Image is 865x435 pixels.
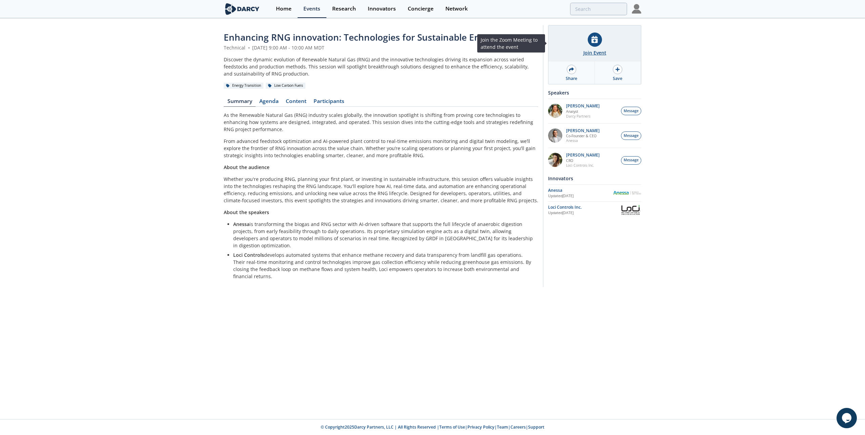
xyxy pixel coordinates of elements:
[408,6,434,12] div: Concierge
[548,172,641,184] div: Innovators
[620,204,641,216] img: Loci Controls Inc.
[182,424,683,430] p: © Copyright 2025 Darcy Partners, LLC | All Rights Reserved | | | | |
[621,131,641,140] button: Message
[233,221,249,227] strong: Anessa
[548,87,641,99] div: Speakers
[224,175,538,204] p: Whether you're producing RNG, planning your first plant, or investing in sustainable infrastructu...
[224,99,256,107] a: Summary
[632,4,641,14] img: Profile
[332,6,356,12] div: Research
[566,153,600,158] p: [PERSON_NAME]
[224,83,263,89] div: Energy Transition
[624,108,639,114] span: Message
[467,424,495,430] a: Privacy Policy
[224,44,538,51] div: Technical [DATE] 9:00 AM - 10:00 AM MDT
[548,187,613,193] div: Anessa
[310,99,348,107] a: Participants
[224,31,499,43] span: Enhancing RNG innovation: Technologies for Sustainable Energy
[566,114,600,119] p: Darcy Partners
[548,104,562,118] img: fddc0511-1997-4ded-88a0-30228072d75f
[510,424,526,430] a: Careers
[528,424,544,430] a: Support
[566,104,600,108] p: [PERSON_NAME]
[548,187,641,199] a: Anessa Updated[DATE] Anessa
[566,109,600,114] p: Analyst
[613,191,641,195] img: Anessa
[566,128,600,133] p: [PERSON_NAME]
[224,111,538,133] p: As the Renewable Natural Gas (RNG) industry scales globally, the innovation spotlight is shifting...
[224,56,538,77] div: Discover the dynamic evolution of Renewable Natural Gas (RNG) and the innovative technologies dri...
[247,44,251,51] span: •
[566,163,600,168] p: Loci Controls Inc.
[276,6,291,12] div: Home
[497,424,508,430] a: Team
[566,138,600,143] p: Anessa
[624,133,639,139] span: Message
[233,252,264,258] strong: Loci Controls
[368,6,396,12] div: Innovators
[303,6,320,12] div: Events
[224,138,538,159] p: From advanced feedstock optimization and AI-powered plant control to real-time emissions monitori...
[566,133,600,138] p: Co-Founder & CEO
[566,76,577,82] div: Share
[548,153,562,167] img: 737ad19b-6c50-4cdf-92c7-29f5966a019e
[837,408,858,428] iframe: chat widget
[256,99,282,107] a: Agenda
[224,3,261,15] img: logo-wide.svg
[548,204,641,216] a: Loci Controls Inc. Updated[DATE] Loci Controls Inc.
[621,107,641,115] button: Message
[439,424,465,430] a: Terms of Use
[624,158,639,163] span: Message
[566,158,600,163] p: CRO
[548,204,620,210] div: Loci Controls Inc.
[266,83,305,89] div: Low Carbon Fuels
[570,3,627,15] input: Advanced Search
[621,156,641,165] button: Message
[282,99,310,107] a: Content
[548,193,613,199] div: Updated [DATE]
[224,164,269,170] strong: About the audience
[583,49,606,56] div: Join Event
[233,221,534,249] p: is transforming the biogas and RNG sector with AI-driven software that supports the full lifecycl...
[445,6,468,12] div: Network
[548,210,620,216] div: Updated [DATE]
[548,128,562,143] img: 1fdb2308-3d70-46db-bc64-f6eabefcce4d
[613,76,622,82] div: Save
[233,251,534,280] p: develops automated systems that enhance methane recovery and data transparency from landfill gas ...
[224,209,269,215] strong: About the speakers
